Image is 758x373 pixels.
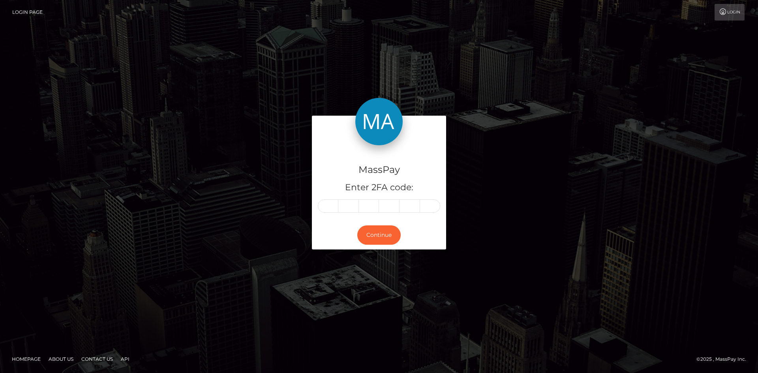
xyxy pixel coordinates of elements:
[12,4,43,21] a: Login Page
[118,353,133,365] a: API
[78,353,116,365] a: Contact Us
[318,182,440,194] h5: Enter 2FA code:
[715,4,745,21] a: Login
[45,353,77,365] a: About Us
[696,355,752,364] div: © 2025 , MassPay Inc.
[355,98,403,145] img: MassPay
[9,353,44,365] a: Homepage
[357,225,401,245] button: Continue
[318,163,440,177] h4: MassPay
